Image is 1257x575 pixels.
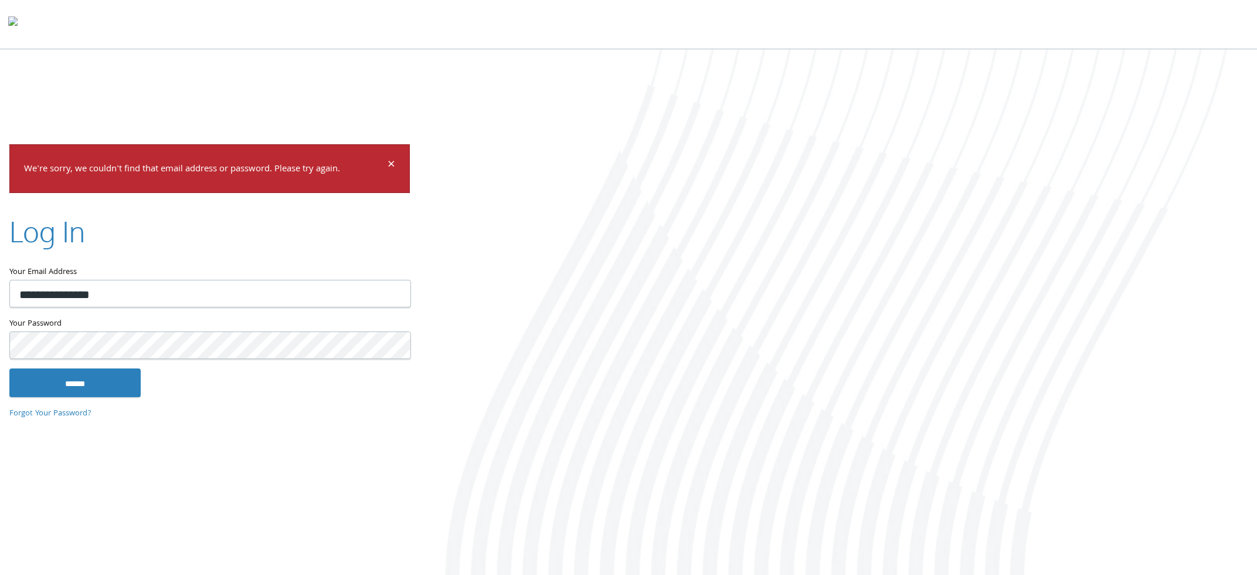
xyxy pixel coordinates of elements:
[9,317,410,332] label: Your Password
[9,407,91,420] a: Forgot Your Password?
[388,154,395,177] span: ×
[8,12,18,36] img: todyl-logo-dark.svg
[9,212,85,251] h2: Log In
[388,159,395,173] button: Dismiss alert
[24,161,386,178] p: We're sorry, we couldn't find that email address or password. Please try again.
